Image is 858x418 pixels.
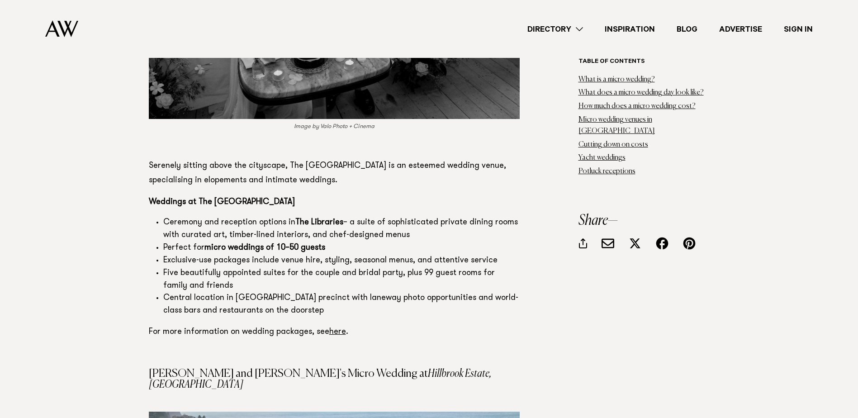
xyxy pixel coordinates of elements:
[149,159,520,188] p: Serenely sitting above the cityscape, The [GEOGRAPHIC_DATA] is an esteemed wedding venue, special...
[578,141,648,148] a: Cutting down on costs
[594,23,666,35] a: Inspiration
[295,218,343,227] strong: The Libraries
[163,267,520,293] li: Five beautifully appointed suites for the couple and bridal party, plus 99 guest rooms for family...
[163,242,520,255] li: Perfect for
[149,368,492,390] em: Hillbrook Estate, [GEOGRAPHIC_DATA]
[45,20,78,37] img: Auckland Weddings Logo
[773,23,824,35] a: Sign In
[163,217,520,242] li: Ceremony and reception options in – a suite of sophisticated private dining rooms with curated ar...
[578,168,635,175] a: Potluck receptions
[578,103,696,110] a: How much does a micro wedding cost?
[708,23,773,35] a: Advertise
[149,325,520,339] p: For more information on wedding packages, see .
[294,123,374,129] em: Image by Valo Photo + Cinema
[578,154,626,161] a: Yacht weddings
[329,328,346,336] a: here
[517,23,594,35] a: Directory
[578,116,655,135] a: Micro wedding venues in [GEOGRAPHIC_DATA]
[666,23,708,35] a: Blog
[578,214,710,228] h3: Share
[578,76,655,83] a: What is a micro wedding?
[149,368,520,390] h4: [PERSON_NAME] and [PERSON_NAME]'s Micro Wedding at
[163,292,520,318] li: Central location in [GEOGRAPHIC_DATA] precinct with laneway photo opportunities and world-class b...
[204,244,325,252] strong: micro weddings of 10–50 guests
[578,89,704,96] a: What does a micro wedding day look like?
[163,255,520,267] li: Exclusive-use packages include venue hire, styling, seasonal menus, and attentive service
[149,198,295,206] strong: Weddings at The [GEOGRAPHIC_DATA]
[578,58,710,66] h6: Table of contents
